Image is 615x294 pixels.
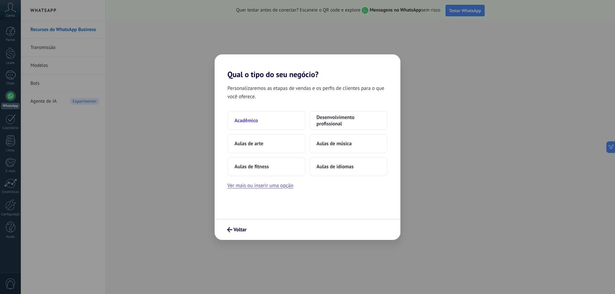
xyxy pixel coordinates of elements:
[234,140,263,147] span: Aulas de arte
[227,157,306,176] button: Aulas de fitness
[309,111,388,130] button: Desenvolvimento profissional
[234,227,247,232] span: Voltar
[227,181,293,190] button: Ver mais ou inserir uma opção
[234,163,269,170] span: Aulas de fitness
[316,114,381,127] span: Desenvolvimento profissional
[234,117,258,124] span: Acadêmico
[309,157,388,176] button: Aulas de idiomas
[227,84,388,101] span: Personalizaremos as etapas de vendas e os perfis de clientes para o que você oferece.
[215,54,400,79] h2: Qual o tipo do seu negócio?
[227,111,306,130] button: Acadêmico
[316,140,352,147] span: Aulas de música
[227,134,306,153] button: Aulas de arte
[316,163,354,170] span: Aulas de idiomas
[224,224,250,235] button: Voltar
[309,134,388,153] button: Aulas de música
